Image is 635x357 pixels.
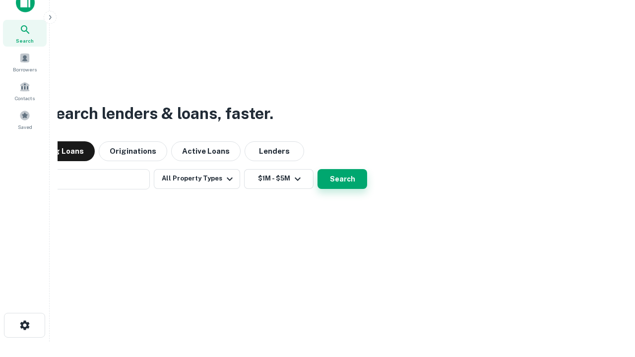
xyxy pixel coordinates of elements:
[45,102,273,125] h3: Search lenders & loans, faster.
[245,141,304,161] button: Lenders
[18,123,32,131] span: Saved
[154,169,240,189] button: All Property Types
[13,65,37,73] span: Borrowers
[317,169,367,189] button: Search
[3,20,47,47] a: Search
[15,94,35,102] span: Contacts
[244,169,314,189] button: $1M - $5M
[99,141,167,161] button: Originations
[3,77,47,104] a: Contacts
[171,141,241,161] button: Active Loans
[3,49,47,75] a: Borrowers
[16,37,34,45] span: Search
[585,278,635,325] iframe: Chat Widget
[3,106,47,133] a: Saved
